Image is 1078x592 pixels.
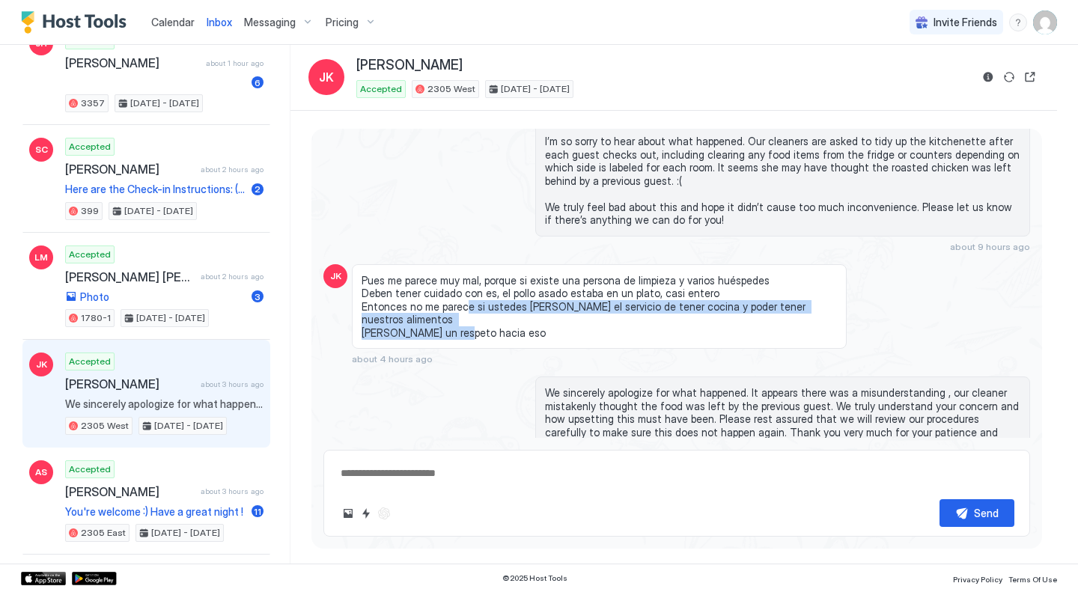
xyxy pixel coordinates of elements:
[255,77,261,88] span: 6
[69,463,111,476] span: Accepted
[81,204,99,218] span: 399
[357,504,375,522] button: Quick reply
[65,183,246,196] span: Here are the Check-in Instructions: (Normal check-in time anytime after 4 PM) 🏡The property addre...
[65,376,195,391] span: [PERSON_NAME]
[979,68,997,86] button: Reservation information
[255,291,261,302] span: 3
[36,358,47,371] span: JK
[1033,10,1057,34] div: User profile
[65,484,195,499] span: [PERSON_NAME]
[330,269,341,283] span: JK
[950,241,1030,252] span: about 9 hours ago
[545,386,1020,452] span: We sincerely apologize for what happened. It appears there was a misunderstanding , our cleaner m...
[35,143,48,156] span: SC
[81,526,126,540] span: 2305 East
[154,419,223,433] span: [DATE] - [DATE]
[1008,575,1057,584] span: Terms Of Use
[319,68,334,86] span: JK
[244,16,296,29] span: Messaging
[201,165,264,174] span: about 2 hours ago
[201,272,264,281] span: about 2 hours ago
[254,506,261,517] span: 11
[21,572,66,585] a: App Store
[545,109,1020,227] span: Hi [PERSON_NAME], I’m so sorry to hear about what happened. Our cleaners are asked to tidy up the...
[362,274,837,340] span: Pues me parece muy mal, porque si existe una persona de limpieza y varios huéspedes Deben tener c...
[427,82,475,96] span: 2305 West
[65,162,195,177] span: [PERSON_NAME]
[974,505,999,521] div: Send
[21,11,133,34] a: Host Tools Logo
[934,16,997,29] span: Invite Friends
[201,379,264,389] span: about 3 hours ago
[65,55,200,70] span: [PERSON_NAME]
[69,140,111,153] span: Accepted
[69,248,111,261] span: Accepted
[1008,570,1057,586] a: Terms Of Use
[201,486,264,496] span: about 3 hours ago
[65,397,264,411] span: We sincerely apologize for what happened. It appears there was a misunderstanding , our cleaner m...
[326,16,359,29] span: Pricing
[953,575,1002,584] span: Privacy Policy
[1021,68,1039,86] button: Open reservation
[501,82,570,96] span: [DATE] - [DATE]
[352,353,433,364] span: about 4 hours ago
[940,499,1014,527] button: Send
[124,204,193,218] span: [DATE] - [DATE]
[65,269,195,284] span: [PERSON_NAME] [PERSON_NAME]
[356,57,463,74] span: [PERSON_NAME]
[1009,13,1027,31] div: menu
[72,572,117,585] a: Google Play Store
[360,82,402,96] span: Accepted
[207,14,232,30] a: Inbox
[1000,68,1018,86] button: Sync reservation
[65,505,246,519] span: You're welcome :) Have a great night !
[255,183,261,195] span: 2
[151,526,220,540] span: [DATE] - [DATE]
[339,504,357,522] button: Upload image
[81,97,105,110] span: 3357
[69,355,111,368] span: Accepted
[80,290,109,304] span: Photo
[130,97,199,110] span: [DATE] - [DATE]
[151,14,195,30] a: Calendar
[207,16,232,28] span: Inbox
[34,251,48,264] span: LM
[35,466,47,479] span: AS
[151,16,195,28] span: Calendar
[206,58,264,68] span: about 1 hour ago
[502,573,567,583] span: © 2025 Host Tools
[81,419,129,433] span: 2305 West
[81,311,111,325] span: 1780-1
[953,570,1002,586] a: Privacy Policy
[136,311,205,325] span: [DATE] - [DATE]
